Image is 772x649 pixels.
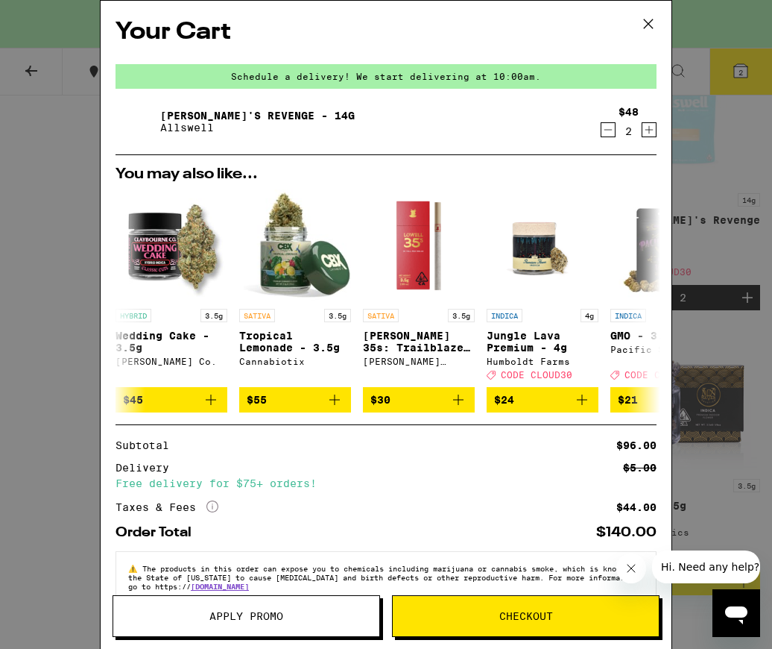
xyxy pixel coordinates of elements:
[610,189,722,387] a: Open page for GMO - 3.5g from Pacific Stone
[487,189,598,387] a: Open page for Jungle Lava Premium - 4g from Humboldt Farms
[116,478,656,489] div: Free delivery for $75+ orders!
[123,394,143,406] span: $45
[116,189,227,301] img: Claybourne Co. - Wedding Cake - 3.5g
[239,189,351,387] a: Open page for Tropical Lemonade - 3.5g from Cannabiotix
[128,564,639,591] span: The products in this order can expose you to chemicals including marijuana or cannabis smoke, whi...
[116,167,656,182] h2: You may also like...
[494,394,514,406] span: $24
[487,387,598,413] button: Add to bag
[116,501,218,514] div: Taxes & Fees
[487,309,522,322] p: INDICA
[113,595,380,637] button: Apply Promo
[116,189,227,387] a: Open page for Wedding Cake - 3.5g from Claybourne Co.
[116,440,180,451] div: Subtotal
[610,387,722,413] button: Add to bag
[642,122,656,137] button: Increment
[239,309,275,322] p: SATIVA
[487,357,598,366] div: Humboldt Farms
[618,394,638,406] span: $21
[160,122,355,134] p: Allswell
[487,189,598,301] img: Humboldt Farms - Jungle Lava Premium - 4g
[116,101,157,142] img: Jack's Revenge - 14g
[116,357,227,366] div: [PERSON_NAME] Co.
[370,394,390,406] span: $30
[610,345,722,354] div: Pacific Stone
[363,309,399,322] p: SATIVA
[247,394,267,406] span: $55
[448,309,475,322] p: 3.5g
[610,330,722,342] p: GMO - 3.5g
[618,106,639,118] div: $48
[116,463,180,473] div: Delivery
[501,370,572,380] span: CODE CLOUD30
[616,502,656,512] div: $44.00
[239,357,351,366] div: Cannabiotix
[499,611,553,621] span: Checkout
[624,370,696,380] span: CODE CLOUD30
[239,330,351,354] p: Tropical Lemonade - 3.5g
[128,564,142,573] span: ⚠️
[363,330,475,354] p: [PERSON_NAME] 35s: Trailblazer 10-Pack - 3.5g
[623,463,656,473] div: $5.00
[200,309,227,322] p: 3.5g
[487,330,598,354] p: Jungle Lava Premium - 4g
[712,589,760,637] iframe: Button to launch messaging window
[239,387,351,413] button: Add to bag
[363,189,475,387] a: Open page for Lowell 35s: Trailblazer 10-Pack - 3.5g from Lowell Farms
[618,125,639,137] div: 2
[191,582,249,591] a: [DOMAIN_NAME]
[610,309,646,322] p: INDICA
[363,189,475,301] img: Lowell Farms - Lowell 35s: Trailblazer 10-Pack - 3.5g
[324,309,351,322] p: 3.5g
[616,440,656,451] div: $96.00
[610,189,722,301] img: Pacific Stone - GMO - 3.5g
[363,357,475,366] div: [PERSON_NAME] Farms
[596,526,656,539] div: $140.00
[580,309,598,322] p: 4g
[363,387,475,413] button: Add to bag
[116,330,227,354] p: Wedding Cake - 3.5g
[160,110,355,122] a: [PERSON_NAME]'s Revenge - 14g
[116,16,656,49] h2: Your Cart
[601,122,616,137] button: Decrement
[116,526,202,539] div: Order Total
[116,387,227,413] button: Add to bag
[116,64,656,89] div: Schedule a delivery! We start delivering at 10:00am.
[239,189,351,301] img: Cannabiotix - Tropical Lemonade - 3.5g
[392,595,659,637] button: Checkout
[652,551,760,583] iframe: Message from company
[209,611,283,621] span: Apply Promo
[616,554,646,583] iframe: Close message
